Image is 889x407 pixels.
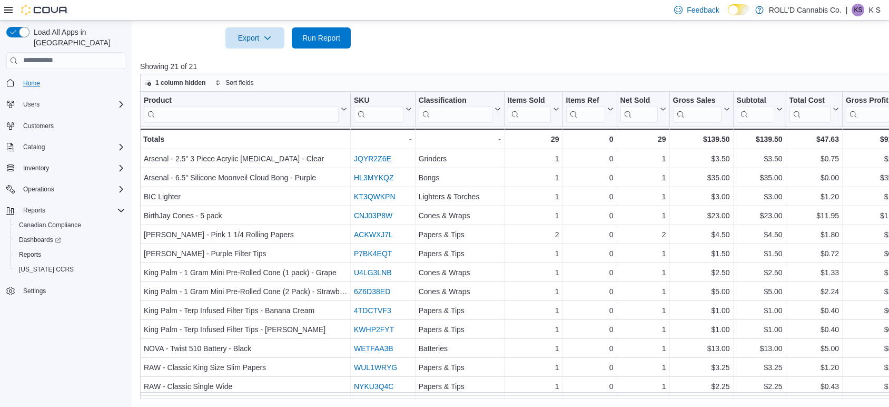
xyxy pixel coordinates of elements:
[508,361,559,374] div: 1
[419,95,492,105] div: Classification
[789,95,831,105] div: Total Cost
[19,162,53,175] button: Inventory
[789,266,839,279] div: $1.33
[419,323,501,336] div: Papers & Tips
[23,206,45,215] span: Reports
[11,262,130,277] button: [US_STATE] CCRS
[789,95,839,122] button: Total Cost
[566,95,614,122] button: Items Ref
[23,122,54,130] span: Customers
[789,209,839,222] div: $11.95
[737,228,783,241] div: $4.50
[419,361,501,374] div: Papers & Tips
[419,285,501,298] div: Cones & Wraps
[19,236,61,244] span: Dashboards
[508,266,559,279] div: 1
[620,95,658,122] div: Net Sold
[144,190,347,203] div: BIC Lighter
[789,304,839,317] div: $0.40
[789,190,839,203] div: $1.20
[19,98,125,111] span: Users
[728,4,750,15] input: Dark Mode
[737,171,783,184] div: $35.00
[354,133,412,146] div: -
[737,95,774,105] div: Subtotal
[232,27,278,49] span: Export
[673,323,730,336] div: $1.00
[419,171,501,184] div: Bongs
[789,171,839,184] div: $0.00
[19,141,49,153] button: Catalog
[302,33,340,43] span: Run Report
[144,304,347,317] div: King Palm - Terp Infused Filter Tips - Banana Cream
[620,152,666,165] div: 1
[2,140,130,154] button: Catalog
[144,247,347,260] div: [PERSON_NAME] - Purple Filter Tips
[2,118,130,133] button: Customers
[673,133,730,146] div: $139.50
[566,247,614,260] div: 0
[789,247,839,260] div: $0.72
[15,263,78,276] a: [US_STATE] CCRS
[141,76,210,89] button: 1 column hidden
[19,284,125,297] span: Settings
[673,266,730,279] div: $2.50
[566,342,614,355] div: 0
[620,95,658,105] div: Net Sold
[15,234,125,246] span: Dashboards
[11,232,130,247] a: Dashboards
[620,190,666,203] div: 1
[19,162,125,175] span: Inventory
[292,27,351,49] button: Run Report
[508,133,559,146] div: 29
[354,268,392,277] a: U4LG3LNB
[155,79,205,87] span: 1 column hidden
[789,342,839,355] div: $5.00
[620,247,666,260] div: 1
[789,285,839,298] div: $2.24
[620,380,666,393] div: 1
[19,250,41,259] span: Reports
[23,185,54,193] span: Operations
[737,361,783,374] div: $3.25
[15,219,125,231] span: Canadian Compliance
[566,228,614,241] div: 0
[354,192,396,201] a: KT3QWKPN
[211,76,258,89] button: Sort fields
[23,79,40,88] span: Home
[737,266,783,279] div: $2.50
[144,95,339,122] div: Product
[2,203,130,218] button: Reports
[508,152,559,165] div: 1
[789,228,839,241] div: $1.80
[354,306,391,315] a: 4TDCTVF3
[144,152,347,165] div: Arsenal - 2.5" 3 Piece Acrylic [MEDICAL_DATA] - Clear
[6,71,125,326] nav: Complex example
[566,152,614,165] div: 0
[143,133,347,146] div: Totals
[737,190,783,203] div: $3.00
[620,361,666,374] div: 1
[737,342,783,355] div: $13.00
[620,304,666,317] div: 1
[737,95,774,122] div: Subtotal
[354,249,392,258] a: P7BK4EQT
[21,5,68,15] img: Cova
[620,323,666,336] div: 1
[19,204,125,217] span: Reports
[144,95,347,122] button: Product
[354,382,393,391] a: NYKU3Q4C
[566,95,605,122] div: Items Ref
[673,342,730,355] div: $13.00
[144,380,347,393] div: RAW - Classic Single Wide
[419,95,501,122] button: Classification
[419,342,501,355] div: Batteries
[620,266,666,279] div: 1
[144,323,347,336] div: King Palm - Terp Infused Filter Tips - [PERSON_NAME]
[225,27,284,49] button: Export
[15,219,85,231] a: Canadian Compliance
[354,344,393,353] a: WETFAA3B
[354,363,397,372] a: WUL1WRYG
[673,190,730,203] div: $3.00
